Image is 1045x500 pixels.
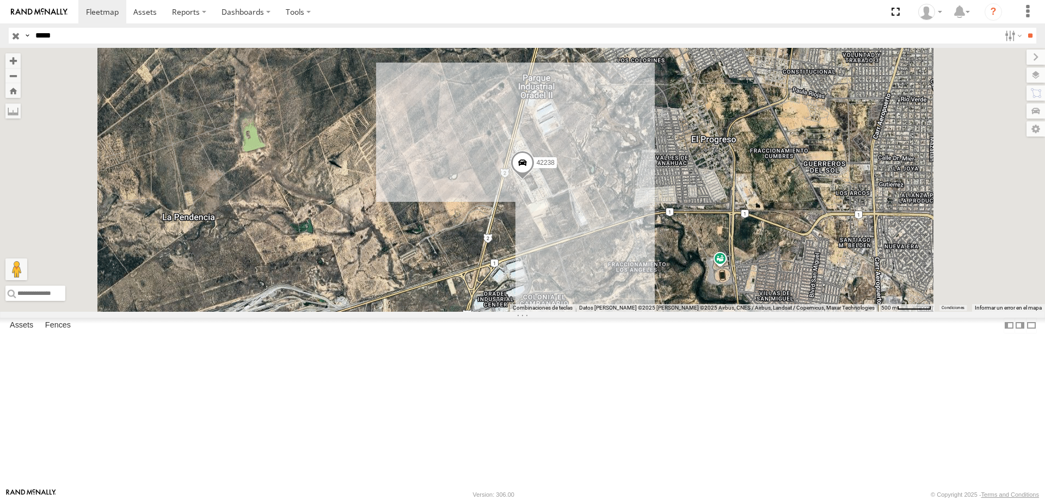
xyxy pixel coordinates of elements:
[5,83,21,98] button: Zoom Home
[1000,28,1024,44] label: Search Filter Options
[1015,318,1025,334] label: Dock Summary Table to the Right
[5,258,27,280] button: Arrastra el hombrecito naranja al mapa para abrir Street View
[23,28,32,44] label: Search Query
[981,491,1039,498] a: Terms and Conditions
[5,68,21,83] button: Zoom out
[881,305,897,311] span: 500 m
[975,305,1042,311] a: Informar un error en el mapa
[11,8,67,16] img: rand-logo.svg
[985,3,1002,21] i: ?
[942,306,964,310] a: Condiciones (se abre en una nueva pestaña)
[1026,121,1045,137] label: Map Settings
[513,304,573,312] button: Combinaciones de teclas
[931,491,1039,498] div: © Copyright 2025 -
[537,159,555,166] span: 42238
[1026,318,1037,334] label: Hide Summary Table
[473,491,514,498] div: Version: 306.00
[1004,318,1015,334] label: Dock Summary Table to the Left
[5,103,21,119] label: Measure
[40,318,76,333] label: Fences
[878,304,935,312] button: Escala del mapa: 500 m por 59 píxeles
[6,489,56,500] a: Visit our Website
[914,4,946,20] div: Juan Lopez
[579,305,875,311] span: Datos [PERSON_NAME] ©2025 [PERSON_NAME] ©2025 Airbus, CNES / Airbus, Landsat / Copernicus, Maxar ...
[5,53,21,68] button: Zoom in
[4,318,39,333] label: Assets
